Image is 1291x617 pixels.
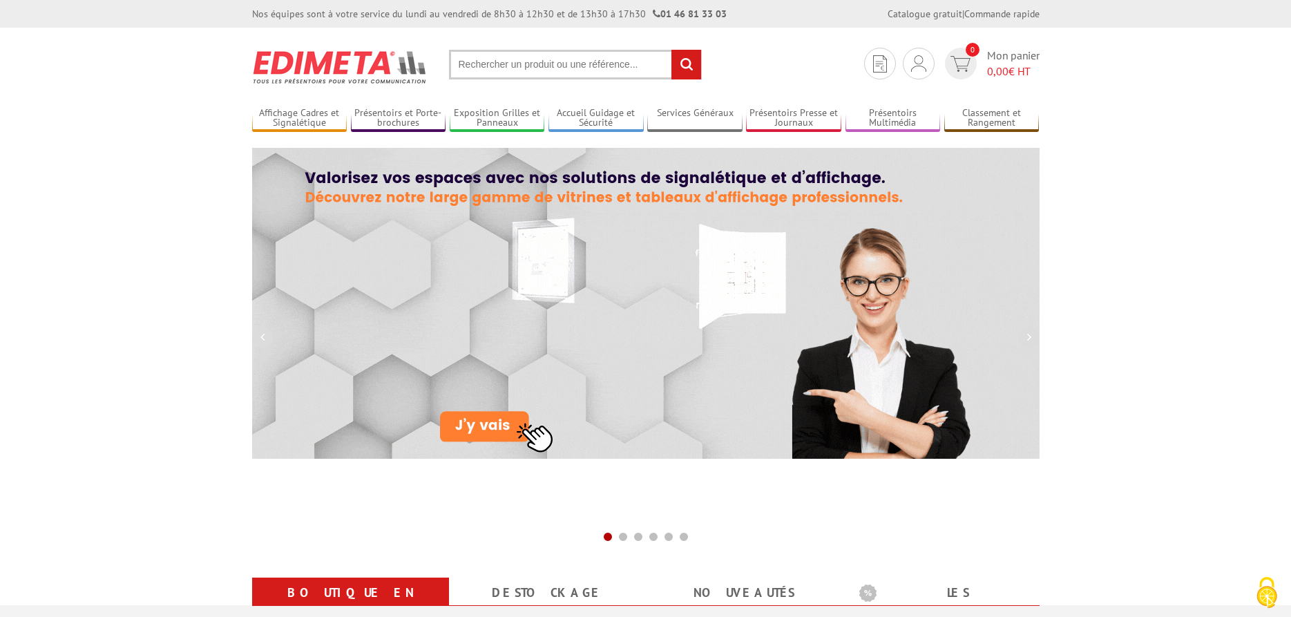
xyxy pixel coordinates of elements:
img: devis rapide [911,55,926,72]
a: Services Généraux [647,107,743,130]
span: € HT [987,64,1040,79]
a: Affichage Cadres et Signalétique [252,107,347,130]
img: devis rapide [950,56,970,72]
a: Présentoirs Presse et Journaux [746,107,841,130]
img: devis rapide [873,55,887,73]
b: Les promotions [859,580,1032,608]
input: rechercher [671,50,701,79]
div: Nos équipes sont à votre service du lundi au vendredi de 8h30 à 12h30 et de 13h30 à 17h30 [252,7,727,21]
span: 0,00 [987,64,1008,78]
a: Présentoirs et Porte-brochures [351,107,446,130]
a: Destockage [466,580,629,605]
a: Présentoirs Multimédia [845,107,941,130]
img: Présentoir, panneau, stand - Edimeta - PLV, affichage, mobilier bureau, entreprise [252,41,428,93]
a: Classement et Rangement [944,107,1040,130]
a: Accueil Guidage et Sécurité [548,107,644,130]
img: Cookies (fenêtre modale) [1250,576,1284,610]
a: Exposition Grilles et Panneaux [450,107,545,130]
div: | [888,7,1040,21]
strong: 01 46 81 33 03 [653,8,727,20]
span: Mon panier [987,48,1040,79]
a: Catalogue gratuit [888,8,962,20]
span: 0 [966,43,979,57]
a: nouveautés [662,580,826,605]
a: Commande rapide [964,8,1040,20]
a: devis rapide 0 Mon panier 0,00€ HT [941,48,1040,79]
button: Cookies (fenêtre modale) [1243,570,1291,617]
input: Rechercher un produit ou une référence... [449,50,702,79]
